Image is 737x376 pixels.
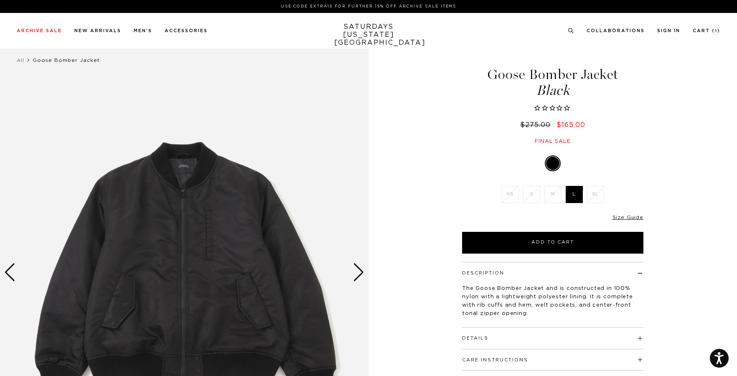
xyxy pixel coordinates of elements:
[461,104,645,113] span: Rated 0.0 out of 5 stars 0 reviews
[462,336,488,340] button: Details
[520,122,554,128] del: $275.00
[546,157,559,170] label: Black
[693,28,720,33] a: Cart (1)
[587,28,645,33] a: Collaborations
[612,215,643,220] a: Size Guide
[715,29,717,33] small: 1
[462,271,504,275] button: Description
[566,186,583,203] label: L
[462,232,643,254] button: Add to Cart
[20,3,717,10] p: Use Code EXTRA15 for Further 15% Off Archive Sale Items
[657,28,680,33] a: Sign In
[165,28,208,33] a: Accessories
[462,285,643,318] p: The Goose Bomber Jacket and is constructed in 100% nylon with a lightweight polyester lining. It ...
[353,263,364,282] div: Next slide
[557,122,585,128] span: $165.00
[134,28,152,33] a: Men's
[17,28,62,33] a: Archive Sale
[17,58,24,63] a: All
[461,68,645,97] h1: Goose Bomber Jacket
[461,138,645,145] div: Final sale
[4,263,15,282] div: Previous slide
[33,58,100,63] span: Goose Bomber Jacket
[461,84,645,97] span: Black
[74,28,121,33] a: New Arrivals
[334,23,403,47] a: SATURDAYS[US_STATE][GEOGRAPHIC_DATA]
[462,358,528,362] button: Care Instructions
